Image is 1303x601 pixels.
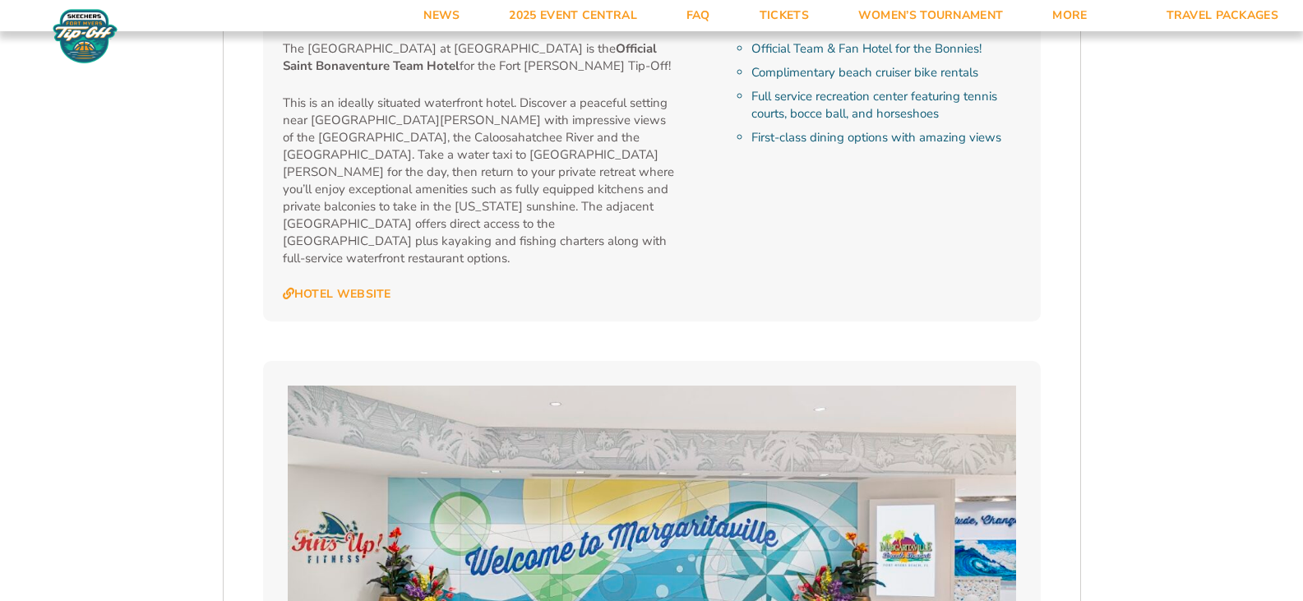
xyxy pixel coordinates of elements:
[751,64,1020,81] li: Complimentary beach cruiser bike rentals
[49,8,121,64] img: Fort Myers Tip-Off
[283,95,677,267] p: This is an ideally situated waterfront hotel. Discover a peaceful setting near [GEOGRAPHIC_DATA][...
[751,40,1020,58] li: Official Team & Fan Hotel for the Bonnies!
[751,88,1020,123] li: Full service recreation center featuring tennis courts, bocce ball, and horseshoes
[283,40,677,75] p: The [GEOGRAPHIC_DATA] at [GEOGRAPHIC_DATA] is the for the Fort [PERSON_NAME] Tip-Off!
[751,129,1020,146] li: First-class dining options with amazing views
[283,40,657,74] strong: Official Saint Bonaventure Team Hotel
[283,287,391,302] a: Hotel Website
